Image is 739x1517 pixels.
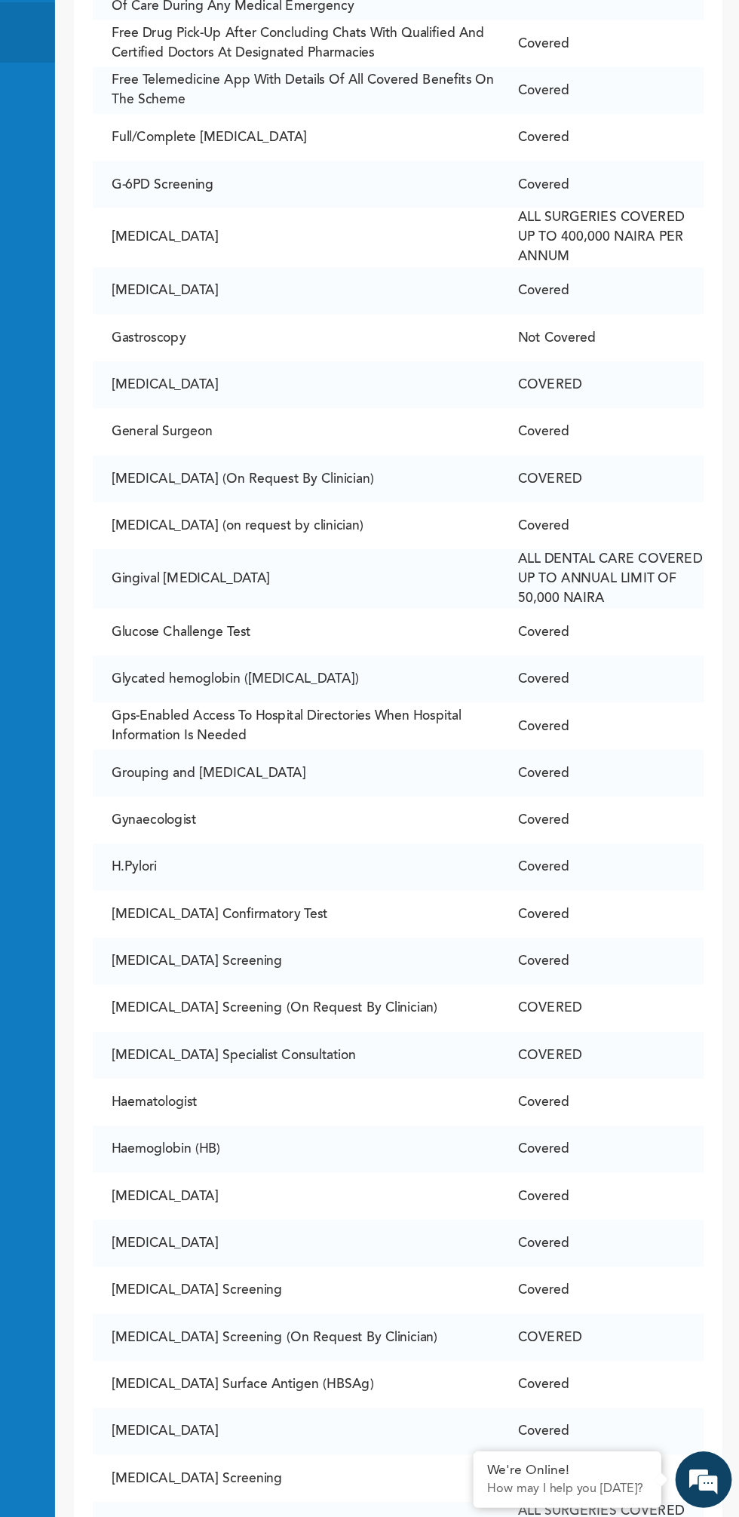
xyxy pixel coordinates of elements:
td: Covered [544,1052,709,1090]
td: COVERED [544,590,709,628]
td: [MEDICAL_DATA] (on request by clinician) [219,703,544,741]
td: Covered [544,901,709,939]
td: Covered [544,316,709,354]
td: General Surgeon [219,628,544,665]
td: Free Drug Pick-Up After Concluding Chats With Qualified And Certified Doctors At Designated Pharm... [219,316,544,354]
td: Covered [544,1316,709,1354]
td: [MEDICAL_DATA] (On Request By Clinician) [219,665,544,703]
td: COVERED [544,665,709,703]
div: We're Online! [535,1473,664,1486]
td: COVERED (UP TO 30,000 NAIRA LIMIT) [544,118,709,155]
div: Minimize live chat window [247,8,284,44]
td: Covered [544,354,709,392]
td: Covered [544,278,709,316]
span: New [84,168,104,183]
td: [MEDICAL_DATA] [219,514,544,552]
td: Gingival [MEDICAL_DATA] [219,741,544,788]
td: Full/Complete [MEDICAL_DATA] [219,392,544,429]
td: Covered [544,42,709,80]
h2: Benefit [204,19,253,41]
td: Gynaecologist [219,939,544,977]
textarea: Type your message and hit 'Enter' [8,459,287,511]
td: Covered [544,977,709,1015]
div: Chat with us now [78,84,253,104]
td: Gastroscopy [219,552,544,590]
p: How may I help you today? [535,1488,664,1500]
td: [MEDICAL_DATA] [219,467,544,514]
td: [MEDICAL_DATA] [219,1429,544,1467]
td: Not Covered [544,552,709,590]
td: Haemoglobin (HB) [219,1203,544,1241]
td: Free Chats With Qualified And Certified Doctors When In Need Of Any Routine Medical Information [219,241,544,278]
td: [MEDICAL_DATA] [219,1241,544,1279]
td: Glucose Challenge Test [219,788,544,826]
td: Covered [544,1241,709,1279]
td: Covered [544,1165,709,1203]
td: Covered [544,241,709,278]
div: FAQs [148,511,288,558]
td: [MEDICAL_DATA] Confirmatory Test [219,1015,544,1052]
td: Fertility Specialist Consultation And Counselling [219,80,544,118]
td: Grouping and [MEDICAL_DATA] [219,901,544,939]
td: Covered [544,826,709,864]
td: Haematologist [219,1165,544,1203]
td: [MEDICAL_DATA] Surface Antigen (HBSAg) [219,1392,544,1429]
td: Covered [544,1015,709,1052]
td: ALL DENTAL CARE COVERED UP TO ANNUAL LIMIT OF 50,000 NAIRA [544,741,709,788]
td: COVERED [544,1128,709,1165]
td: [MEDICAL_DATA] Screening [219,1052,544,1090]
td: Covered [544,1279,709,1316]
td: COVERED (1 SESSION ONLY) [544,80,709,118]
td: Covered [544,628,709,665]
td: [MEDICAL_DATA] Specialist Consultation [219,1128,544,1165]
td: ALL SURGERIES COVERED UP TO 400,000 NAIRA PER ANNUM [544,467,709,514]
span: We're online! [87,213,208,366]
td: Covered [544,1203,709,1241]
td: [MEDICAL_DATA] Screening (On Request By Clinician) [219,1090,544,1128]
td: Covered [544,514,709,552]
td: Covered [544,703,709,741]
td: H.Pylori [219,977,544,1015]
img: d_794563401_company_1708531726252_794563401 [28,75,61,113]
td: Covered [544,1429,709,1467]
td: Covered [544,1392,709,1429]
td: COVERED [544,1354,709,1392]
input: Search Benefits... [520,15,641,45]
td: Covered [544,939,709,977]
td: [MEDICAL_DATA] Screening (On Request By Clinician) [219,1354,544,1392]
td: [MEDICAL_DATA] Screening [219,1467,544,1505]
td: Gps-Enabled Access To Hospital Directories When Hospital Information Is Needed [219,864,544,901]
td: NOT COVERED (TPA) [544,155,709,193]
td: [MEDICAL_DATA] Screening [219,1316,544,1354]
td: Feeding For Enrollees On Admission [219,42,544,80]
td: COVERED [544,1090,709,1128]
td: Glycated hemoglobin ([MEDICAL_DATA]) [219,826,544,864]
td: G-6PD Screening [219,429,544,467]
span: Conversation [8,538,148,548]
td: ALL SURGERIES COVERED UP TO 400,000 NAIRA PER ANNUM [544,193,709,241]
td: Fertility Treatment [219,155,544,193]
td: Fertility Investigations (USS, SFA, etc) [219,118,544,155]
td: Covered [544,429,709,467]
td: Free Telemedicine App With Details Of All Covered Benefits On The Scheme [219,354,544,392]
td: Covered [544,392,709,429]
td: Covered [544,788,709,826]
td: [MEDICAL_DATA] [219,590,544,628]
td: Covered [544,864,709,901]
img: RelianceHMO's Logo [15,11,162,49]
td: [MEDICAL_DATA] [219,1279,544,1316]
td: [MEDICAL_DATA] [219,193,544,241]
td: Free Chats With Qualified And Certified Doctors When In Need Of Care During Any Medical Emergency [219,278,544,316]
